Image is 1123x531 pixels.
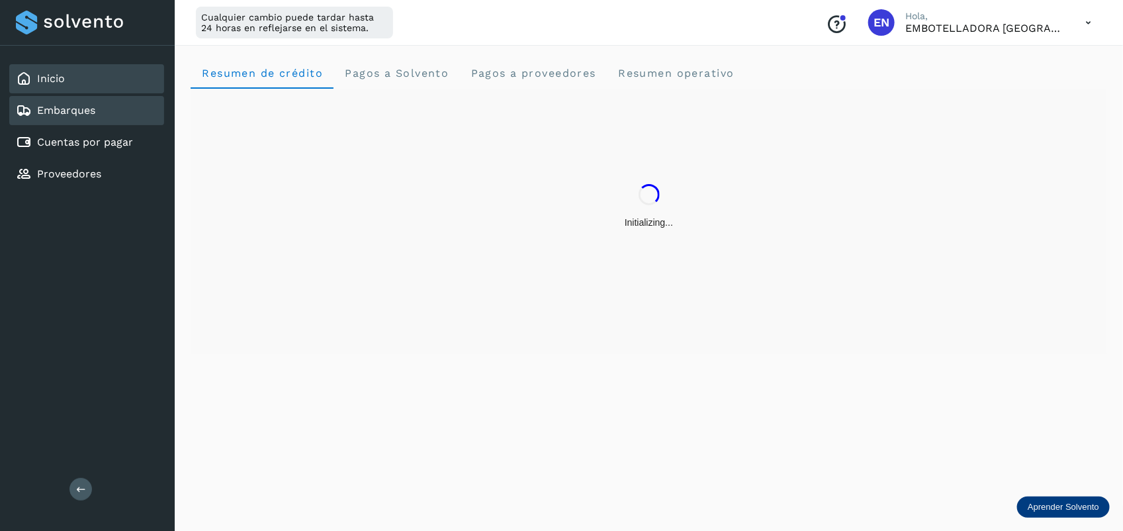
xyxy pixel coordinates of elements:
[9,64,164,93] div: Inicio
[905,22,1064,34] p: EMBOTELLADORA NIAGARA DE MEXICO
[617,67,735,79] span: Resumen operativo
[37,104,95,117] a: Embarques
[37,168,101,180] a: Proveedores
[9,96,164,125] div: Embarques
[37,72,65,85] a: Inicio
[9,128,164,157] div: Cuentas por pagar
[196,7,393,38] div: Cualquier cambio puede tardar hasta 24 horas en reflejarse en el sistema.
[37,136,133,148] a: Cuentas por pagar
[344,67,449,79] span: Pagos a Solvento
[905,11,1064,22] p: Hola,
[1017,497,1110,518] div: Aprender Solvento
[201,67,323,79] span: Resumen de crédito
[9,160,164,189] div: Proveedores
[470,67,596,79] span: Pagos a proveedores
[1028,502,1099,512] p: Aprender Solvento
